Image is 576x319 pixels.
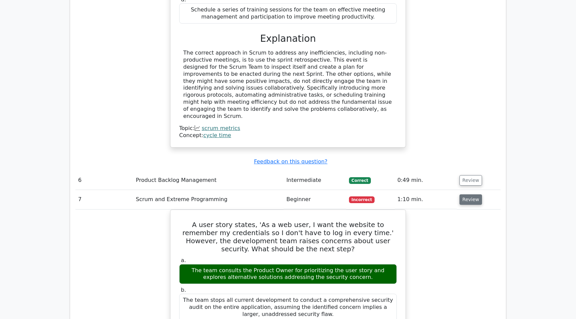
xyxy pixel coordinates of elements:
span: b. [181,287,186,293]
a: Feedback on this question? [254,158,327,165]
a: cycle time [203,132,231,138]
div: Concept: [179,132,397,139]
a: scrum metrics [202,125,240,131]
div: The correct approach in Scrum to address any inefficiencies, including non-productive meetings, i... [183,50,393,120]
div: Topic: [179,125,397,132]
div: The team consults the Product Owner for prioritizing the user story and explores alternative solu... [179,264,397,284]
td: Beginner [284,190,346,209]
span: a. [181,257,186,263]
div: Schedule a series of training sessions for the team on effective meeting management and participa... [179,3,397,24]
td: Scrum and Extreme Programming [133,190,284,209]
td: 1:10 min. [395,190,457,209]
span: Incorrect [349,196,375,203]
td: 6 [75,171,133,190]
td: Intermediate [284,171,346,190]
button: Review [459,194,482,205]
td: 7 [75,190,133,209]
td: 0:49 min. [395,171,457,190]
h5: A user story states, 'As a web user, I want the website to remember my credentials so I don't hav... [179,221,397,253]
h3: Explanation [183,33,393,44]
td: Product Backlog Management [133,171,284,190]
span: Correct [349,177,371,184]
button: Review [459,175,482,186]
